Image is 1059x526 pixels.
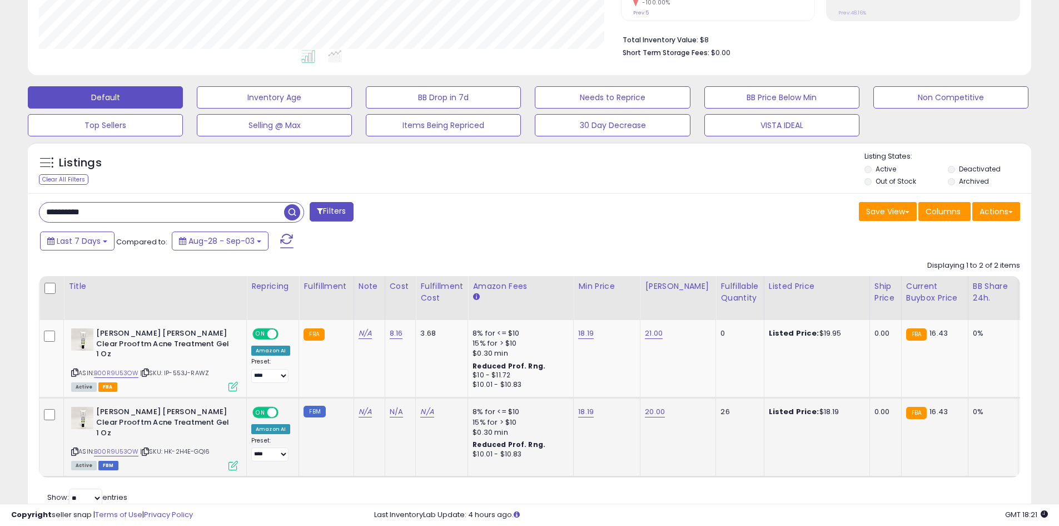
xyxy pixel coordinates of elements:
[253,330,267,339] span: ON
[144,509,193,520] a: Privacy Policy
[473,338,565,348] div: 15% for > $10
[98,382,117,392] span: FBA
[277,408,295,417] span: OFF
[359,328,372,339] a: N/A
[973,328,1010,338] div: 0%
[420,406,434,417] a: N/A
[71,407,93,429] img: 31eakU8PKDL._SL40_.jpg
[929,328,948,338] span: 16.43
[304,406,325,417] small: FBM
[769,328,819,338] b: Listed Price:
[390,281,411,292] div: Cost
[973,281,1013,304] div: BB Share 24h.
[906,328,927,341] small: FBA
[95,509,142,520] a: Terms of Use
[473,348,565,358] div: $0.30 min
[251,281,294,292] div: Repricing
[769,407,861,417] div: $18.19
[473,450,565,459] div: $10.01 - $10.83
[918,202,971,221] button: Columns
[1005,509,1048,520] span: 2025-09-11 18:21 GMT
[972,202,1020,221] button: Actions
[578,406,594,417] a: 18.19
[874,407,893,417] div: 0.00
[623,35,698,45] b: Total Inventory Value:
[959,176,989,186] label: Archived
[876,164,896,174] label: Active
[927,260,1020,271] div: Displaying 1 to 2 of 2 items
[71,328,238,390] div: ASIN:
[906,281,963,304] div: Current Buybox Price
[310,202,353,222] button: Filters
[116,237,167,247] span: Compared to:
[929,406,948,417] span: 16.43
[578,281,635,292] div: Min Price
[98,461,118,470] span: FBM
[390,406,403,417] a: N/A
[251,424,290,434] div: Amazon AI
[704,86,859,109] button: BB Price Below Min
[39,174,88,185] div: Clear All Filters
[704,114,859,136] button: VISTA IDEAL
[769,328,861,338] div: $19.95
[633,9,649,16] small: Prev: 5
[40,232,115,250] button: Last 7 Days
[390,328,403,339] a: 8.16
[140,368,209,377] span: | SKU: IP-553J-RAWZ
[188,235,255,247] span: Aug-28 - Sep-03
[28,114,183,136] button: Top Sellers
[94,368,138,378] a: B00R9U53OW
[874,328,893,338] div: 0.00
[874,281,897,304] div: Ship Price
[197,86,352,109] button: Inventory Age
[623,48,709,57] b: Short Term Storage Fees:
[172,232,269,250] button: Aug-28 - Sep-03
[253,408,267,417] span: ON
[473,361,545,371] b: Reduced Prof. Rng.
[864,151,1031,162] p: Listing States:
[535,114,690,136] button: 30 Day Decrease
[906,407,927,419] small: FBA
[68,281,242,292] div: Title
[59,155,102,171] h5: Listings
[535,86,690,109] button: Needs to Reprice
[873,86,1028,109] button: Non Competitive
[473,281,569,292] div: Amazon Fees
[720,407,755,417] div: 26
[374,510,1048,520] div: Last InventoryLab Update: 4 hours ago.
[71,407,238,469] div: ASIN:
[71,461,97,470] span: All listings currently available for purchase on Amazon
[876,176,916,186] label: Out of Stock
[973,407,1010,417] div: 0%
[720,281,759,304] div: Fulfillable Quantity
[473,440,545,449] b: Reduced Prof. Rng.
[94,447,138,456] a: B00R9U53OW
[71,382,97,392] span: All listings currently available for purchase on Amazon
[277,330,295,339] span: OFF
[473,371,565,380] div: $10 - $11.72
[473,407,565,417] div: 8% for <= $10
[473,380,565,390] div: $10.01 - $10.83
[623,32,1012,46] li: $8
[71,328,93,351] img: 31eakU8PKDL._SL40_.jpg
[11,509,52,520] strong: Copyright
[28,86,183,109] button: Default
[645,328,663,339] a: 21.00
[251,437,290,462] div: Preset:
[47,492,127,503] span: Show: entries
[304,328,324,341] small: FBA
[473,427,565,437] div: $0.30 min
[57,235,101,247] span: Last 7 Days
[720,328,755,338] div: 0
[578,328,594,339] a: 18.19
[140,447,210,456] span: | SKU: HK-2H4E-GQI6
[96,328,231,362] b: [PERSON_NAME] [PERSON_NAME] Clear Prooftm Acne Treatment Gel 1 Oz
[473,328,565,338] div: 8% for <= $10
[420,328,459,338] div: 3.68
[197,114,352,136] button: Selling @ Max
[769,406,819,417] b: Listed Price:
[359,406,372,417] a: N/A
[304,281,349,292] div: Fulfillment
[251,346,290,356] div: Amazon AI
[366,86,521,109] button: BB Drop in 7d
